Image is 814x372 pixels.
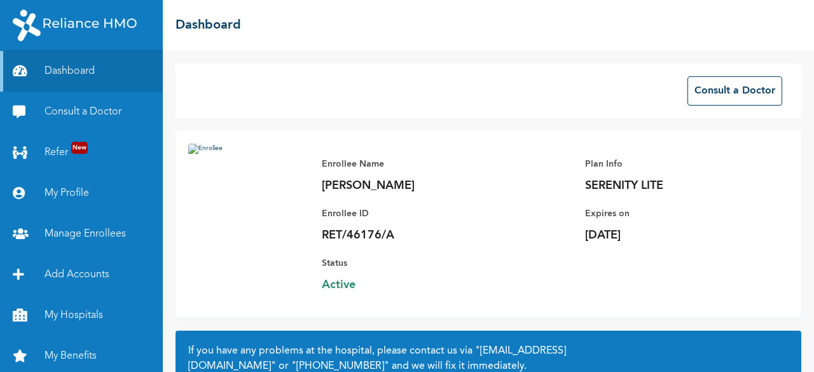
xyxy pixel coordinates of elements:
p: SERENITY LITE [585,178,763,193]
p: Plan Info [585,156,763,172]
p: Expires on [585,206,763,221]
p: RET/46176/A [322,228,500,243]
img: RelianceHMO's Logo [13,10,137,41]
p: [DATE] [585,228,763,243]
h2: Dashboard [176,16,241,35]
span: Active [322,277,500,293]
p: Status [322,256,500,271]
p: Enrollee Name [322,156,500,172]
span: New [71,142,88,154]
a: "[PHONE_NUMBER]" [291,361,389,371]
img: Enrollee [188,144,309,296]
button: Consult a Doctor [687,76,782,106]
p: Enrollee ID [322,206,500,221]
p: [PERSON_NAME] [322,178,500,193]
